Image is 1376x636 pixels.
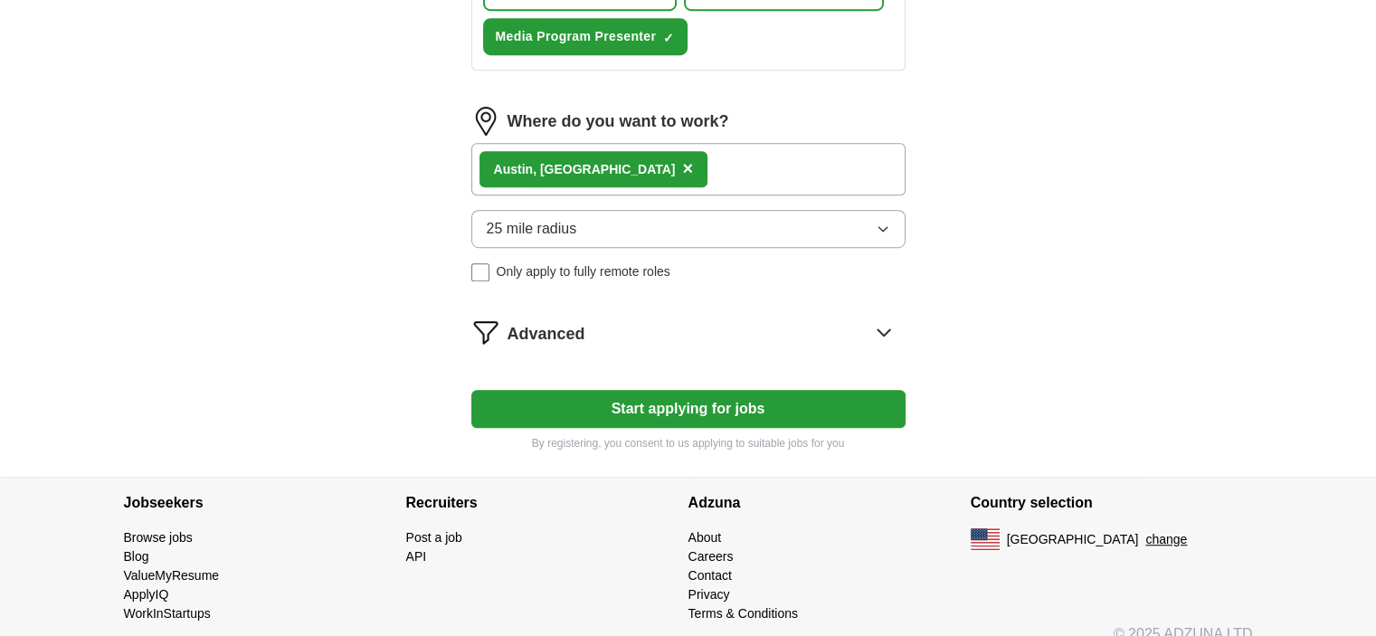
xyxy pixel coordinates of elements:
img: location.png [471,107,500,136]
button: Media Program Presenter✓ [483,18,688,55]
a: ValueMyResume [124,568,220,583]
span: 25 mile radius [487,218,577,240]
a: WorkInStartups [124,606,211,621]
label: Where do you want to work? [508,109,729,134]
button: change [1145,530,1187,549]
a: Post a job [406,530,462,545]
strong: Aus [494,162,517,176]
h4: Country selection [971,478,1253,528]
a: Blog [124,549,149,564]
a: API [406,549,427,564]
span: Only apply to fully remote roles [497,262,670,281]
a: Browse jobs [124,530,193,545]
span: × [682,158,693,178]
a: Privacy [688,587,730,602]
span: [GEOGRAPHIC_DATA] [1007,530,1139,549]
span: Advanced [508,322,585,346]
span: ✓ [663,31,674,45]
img: filter [471,318,500,346]
button: Start applying for jobs [471,390,906,428]
p: By registering, you consent to us applying to suitable jobs for you [471,435,906,451]
button: × [682,156,693,183]
a: Terms & Conditions [688,606,798,621]
button: 25 mile radius [471,210,906,248]
input: Only apply to fully remote roles [471,263,489,281]
a: Careers [688,549,734,564]
div: tin, [GEOGRAPHIC_DATA] [494,160,676,179]
span: Media Program Presenter [496,27,657,46]
img: US flag [971,528,1000,550]
a: ApplyIQ [124,587,169,602]
a: Contact [688,568,732,583]
a: About [688,530,722,545]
